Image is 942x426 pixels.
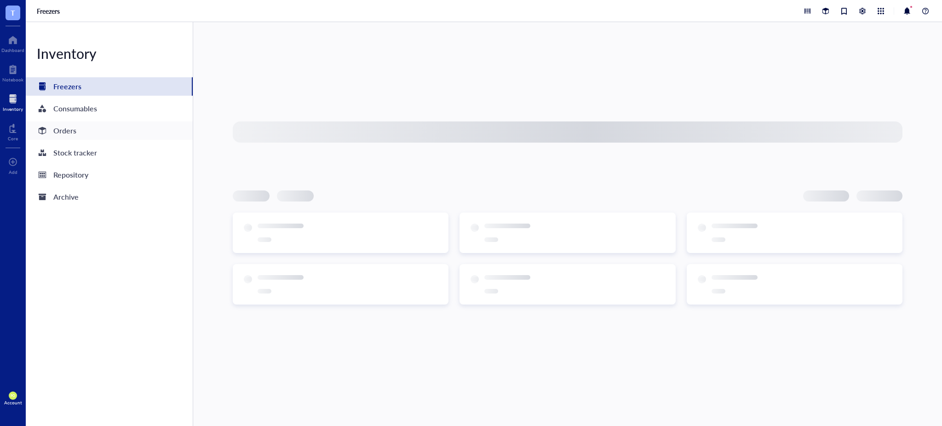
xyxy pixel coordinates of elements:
[53,168,88,181] div: Repository
[9,169,17,175] div: Add
[37,7,62,15] a: Freezers
[53,80,81,93] div: Freezers
[26,99,193,118] a: Consumables
[1,47,24,53] div: Dashboard
[26,144,193,162] a: Stock tracker
[53,146,97,159] div: Stock tracker
[53,190,79,203] div: Archive
[26,121,193,140] a: Orders
[26,77,193,96] a: Freezers
[3,92,23,112] a: Inventory
[4,400,22,405] div: Account
[11,7,15,18] span: T
[26,188,193,206] a: Archive
[53,102,97,115] div: Consumables
[26,44,193,63] div: Inventory
[26,166,193,184] a: Repository
[8,136,18,141] div: Core
[1,33,24,53] a: Dashboard
[8,121,18,141] a: Core
[2,77,23,82] div: Notebook
[3,106,23,112] div: Inventory
[11,394,15,398] span: PO
[2,62,23,82] a: Notebook
[53,124,76,137] div: Orders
